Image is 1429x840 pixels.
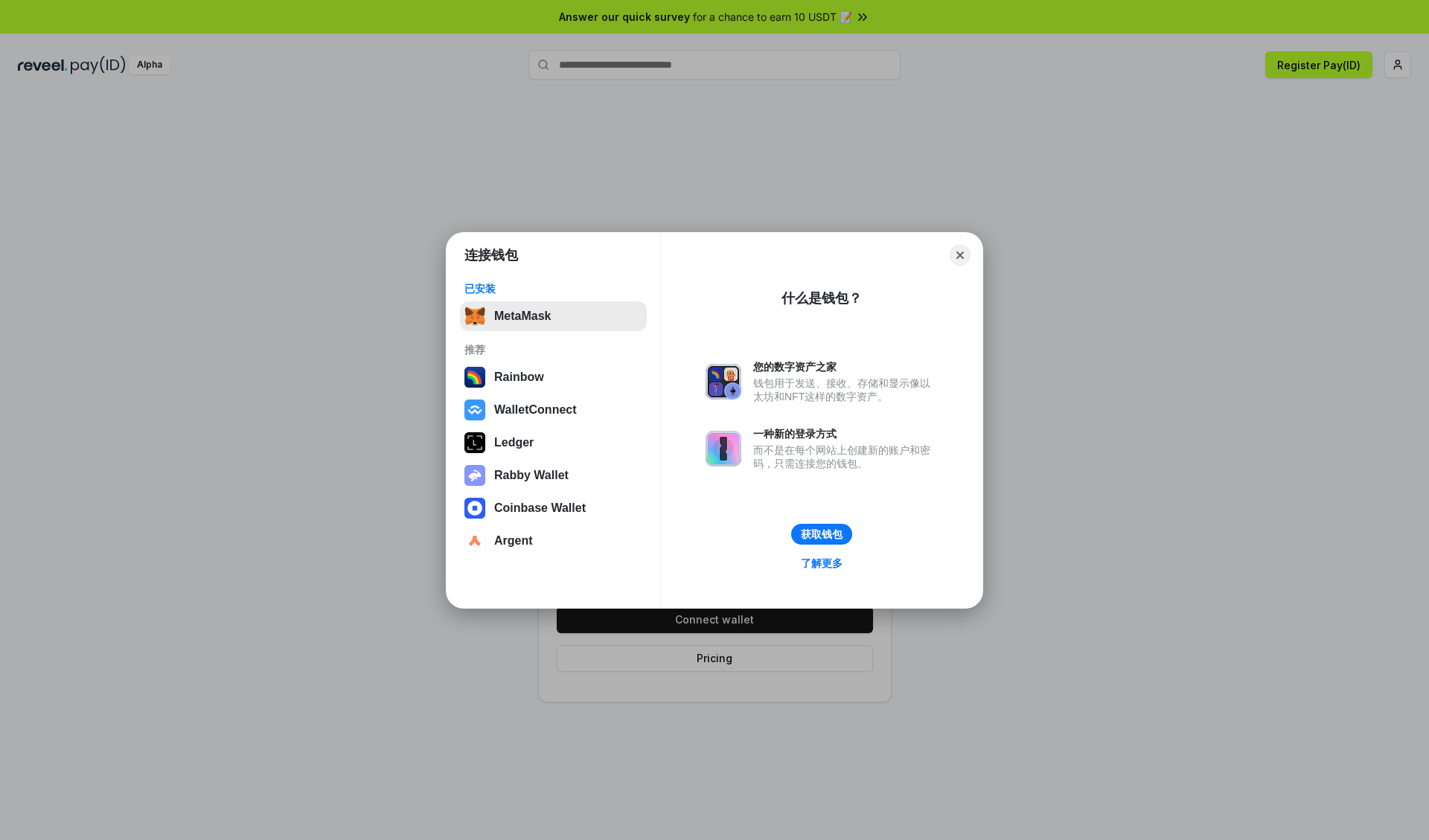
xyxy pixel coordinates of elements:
[464,530,485,551] img: svg+xml,%3Csvg%20width%3D%2228%22%20height%3D%2228%22%20viewBox%3D%220%200%2028%2028%22%20fill%3D...
[494,436,534,449] div: Ledger
[753,427,938,440] div: 一种新的登录方式
[753,443,938,470] div: 而不是在每个网站上创建新的账户和密码，只需连接您的钱包。
[460,461,647,490] button: Rabby Wallet
[464,343,642,356] div: 推荐
[791,524,852,545] button: 获取钱包
[464,400,485,420] img: svg+xml,%3Csvg%20width%3D%2228%22%20height%3D%2228%22%20viewBox%3D%220%200%2028%2028%22%20fill%3D...
[801,557,843,570] div: 了解更多
[753,360,938,373] div: 您的数字资产之家
[753,376,938,403] div: 钱包用于发送、接收、存储和显示像以太坊和NFT这样的数字资产。
[494,534,533,548] div: Argent
[464,306,485,327] img: svg+xml,%3Csvg%20fill%3D%22none%22%20height%3D%2233%22%20viewBox%3D%220%200%2035%2033%22%20width%...
[464,498,485,519] img: svg+xml,%3Csvg%20width%3D%2228%22%20height%3D%2228%22%20viewBox%3D%220%200%2028%2028%22%20fill%3D...
[494,403,577,417] div: WalletConnect
[494,501,586,515] div: Coinbase Wallet
[464,465,485,486] img: svg+xml,%3Csvg%20xmlns%3D%22http%3A%2F%2Fwww.w3.org%2F2000%2Fsvg%22%20fill%3D%22none%22%20viewBox...
[460,493,647,523] button: Coinbase Wallet
[781,289,862,307] div: 什么是钱包？
[494,371,544,384] div: Rainbow
[460,362,647,392] button: Rainbow
[460,428,647,458] button: Ledger
[464,282,642,295] div: 已安装
[464,367,485,388] img: svg+xml,%3Csvg%20width%3D%22120%22%20height%3D%22120%22%20viewBox%3D%220%200%20120%20120%22%20fil...
[950,245,971,266] button: Close
[460,395,647,425] button: WalletConnect
[460,301,647,331] button: MetaMask
[464,246,518,264] h1: 连接钱包
[460,526,647,556] button: Argent
[801,528,843,541] div: 获取钱包
[706,364,741,400] img: svg+xml,%3Csvg%20xmlns%3D%22http%3A%2F%2Fwww.w3.org%2F2000%2Fsvg%22%20fill%3D%22none%22%20viewBox...
[494,310,551,323] div: MetaMask
[792,554,851,573] a: 了解更多
[706,431,741,467] img: svg+xml,%3Csvg%20xmlns%3D%22http%3A%2F%2Fwww.w3.org%2F2000%2Fsvg%22%20fill%3D%22none%22%20viewBox...
[494,469,569,482] div: Rabby Wallet
[464,432,485,453] img: svg+xml,%3Csvg%20xmlns%3D%22http%3A%2F%2Fwww.w3.org%2F2000%2Fsvg%22%20width%3D%2228%22%20height%3...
